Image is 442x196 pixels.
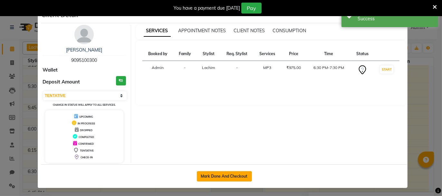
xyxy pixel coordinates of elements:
span: CONFIRMED [78,142,94,145]
span: Deposit Amount [43,78,80,86]
span: IN PROGRESS [78,122,95,125]
button: Pay [241,3,262,14]
small: Change in status will apply to all services. [53,103,116,106]
span: SERVICES [144,25,171,37]
th: Time [307,47,351,61]
span: APPOINTMENT NOTES [178,28,226,34]
button: START [380,65,393,73]
span: 9095100300 [71,57,97,63]
th: Family [173,47,196,61]
span: COMPLETED [79,135,94,139]
th: Status [351,47,374,61]
th: Stylist [197,47,221,61]
td: - [221,61,254,79]
span: CHECK-IN [81,156,93,159]
img: avatar [74,25,94,44]
span: Lachim [202,65,215,70]
div: Success [358,15,433,22]
div: You have a payment due [DATE] [174,5,240,12]
td: 6:30 PM-7:30 PM [307,61,351,79]
th: Services [254,47,281,61]
span: UPCOMING [79,115,93,118]
div: ₹975.00 [284,65,303,71]
a: [PERSON_NAME] [66,47,102,53]
div: MP3 [257,65,277,71]
th: Booked by [142,47,174,61]
th: Price [281,47,307,61]
button: Mark Done And Checkout [197,171,252,181]
span: DROPPED [80,129,92,132]
h3: ₹0 [116,76,126,85]
td: - [173,61,196,79]
td: Admin [142,61,174,79]
span: Wallet [43,66,58,74]
span: CONSUMPTION [273,28,306,34]
span: TENTATIVE [80,149,94,152]
span: CLIENT NOTES [234,28,265,34]
th: Req. Stylist [221,47,254,61]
